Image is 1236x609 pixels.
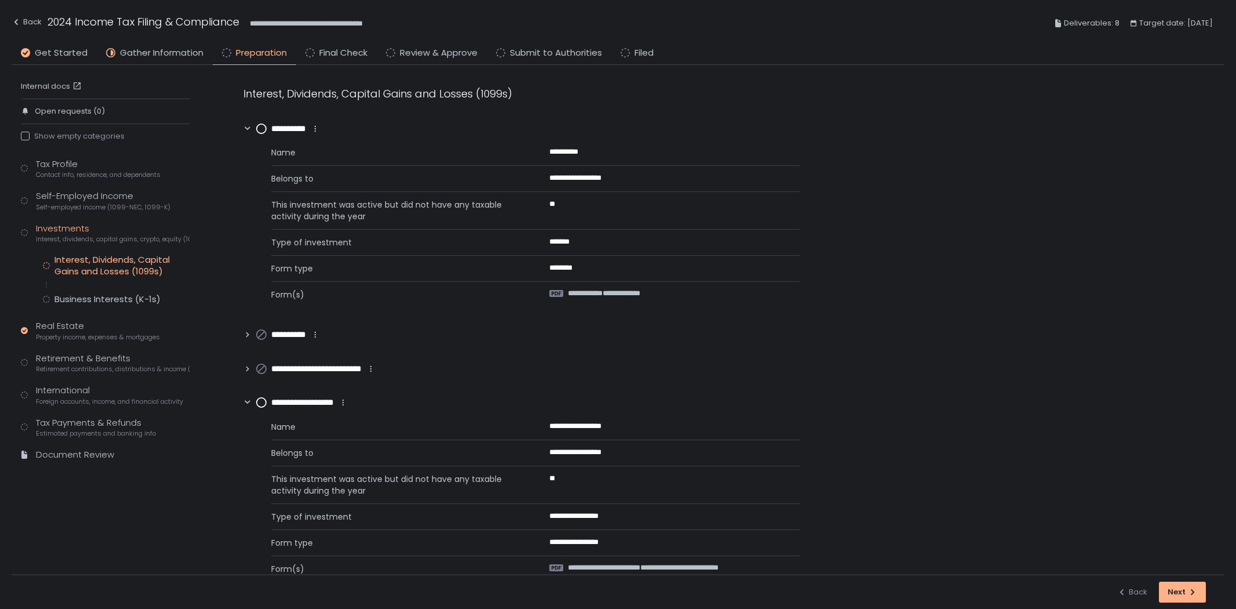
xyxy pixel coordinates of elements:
button: Back [1117,582,1147,603]
span: Belongs to [271,447,522,459]
span: Foreign accounts, income, and financial activity [36,397,183,406]
span: Get Started [35,46,87,60]
span: Review & Approve [400,46,477,60]
div: Interest, Dividends, Capital Gains and Losses (1099s) [243,86,800,101]
a: Internal docs [21,81,84,92]
div: Next [1168,587,1197,597]
span: Form type [271,263,522,274]
span: Target date: [DATE] [1139,16,1213,30]
span: Type of investment [271,237,522,248]
div: Retirement & Benefits [36,352,189,374]
span: Type of investment [271,511,522,523]
div: Document Review [36,448,114,462]
button: Next [1159,582,1206,603]
span: Belongs to [271,173,522,184]
span: Gather Information [120,46,203,60]
div: Self-Employed Income [36,190,170,212]
span: Self-employed income (1099-NEC, 1099-K) [36,203,170,212]
span: This investment was active but did not have any taxable activity during the year [271,473,522,496]
div: Tax Payments & Refunds [36,416,156,438]
div: Real Estate [36,320,160,342]
span: Estimated payments and banking info [36,429,156,438]
div: Back [1117,587,1147,597]
span: This investment was active but did not have any taxable activity during the year [271,199,522,222]
span: Interest, dividends, capital gains, crypto, equity (1099s, K-1s) [36,235,189,244]
span: Contact info, residence, and dependents [36,171,161,179]
span: Submit to Authorities [510,46,602,60]
div: Back [12,15,42,29]
span: Preparation [236,46,287,60]
span: Filed [635,46,654,60]
span: Retirement contributions, distributions & income (1099-R, 5498) [36,365,189,374]
h1: 2024 Income Tax Filing & Compliance [48,14,239,30]
span: Form(s) [271,563,522,575]
span: Property income, expenses & mortgages [36,333,160,342]
div: Business Interests (K-1s) [54,293,161,305]
span: Name [271,147,522,158]
div: Tax Profile [36,158,161,180]
div: Investments [36,222,189,244]
span: Deliverables: 8 [1064,16,1120,30]
span: Open requests (0) [35,106,105,117]
span: Final Check [319,46,367,60]
span: Form(s) [271,289,522,300]
span: Form type [271,537,522,549]
button: Back [12,14,42,33]
span: Name [271,421,522,433]
div: Interest, Dividends, Capital Gains and Losses (1099s) [54,254,189,277]
div: International [36,384,183,406]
